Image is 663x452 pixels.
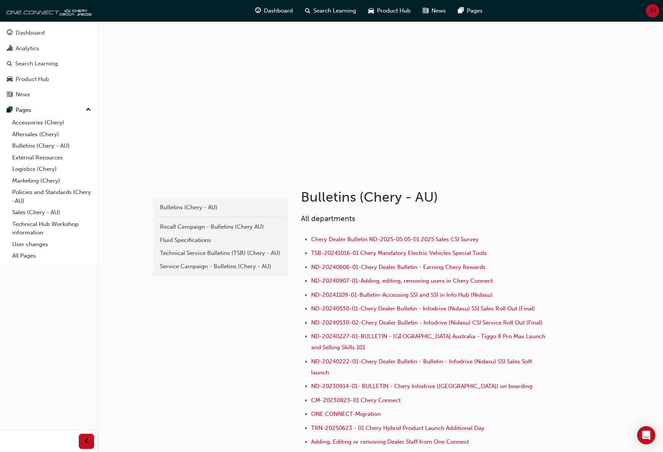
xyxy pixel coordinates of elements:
a: Adding, Editing or removing Dealer Staff from One Connect [311,438,469,445]
a: Product Hub [3,72,94,86]
div: Recall Campaign - Bulletins (Chery AU) [160,223,282,231]
div: Dashboard [16,29,45,37]
div: Bulletins (Chery - AU) [160,203,282,212]
a: ND-20240227-01-BULLETIN - [GEOGRAPHIC_DATA] Australia - Tiggo 8 Pro Max Launch and Selling Skills... [311,333,547,351]
a: ND-20241109-01-Bulletin-Accessing SSI and SSI in Info Hub (Nidasu) [311,291,493,298]
span: All departments [301,214,355,223]
span: Pages [467,6,482,15]
span: news-icon [7,91,13,98]
span: Search Learning [313,6,356,15]
div: Search Learning [15,59,58,68]
a: ONE CONNECT-Migration [311,411,381,417]
div: Service Campaign - Bulletins (Chery - AU) [160,262,282,271]
a: Logistics (Chery) [9,163,94,175]
div: Product Hub [16,75,49,84]
a: News [3,88,94,102]
span: search-icon [305,6,310,16]
span: Product Hub [377,6,411,15]
button: Pages [3,103,94,117]
a: All Pages [9,250,94,262]
div: Pages [16,106,31,115]
a: Technical Hub Workshop information [9,218,94,239]
span: pages-icon [7,107,13,114]
a: CM-20230823-01 Chery Connect [311,397,401,404]
a: TRN-20250623 - 01 Chery Hybrid Product Launch Additional Day [311,425,484,431]
a: search-iconSearch Learning [299,3,362,19]
a: Bulletins (Chery - AU) [156,201,286,214]
span: up-icon [86,105,91,115]
div: Open Intercom Messenger [637,426,655,444]
span: car-icon [7,76,13,83]
span: prev-icon [84,437,89,446]
a: news-iconNews [417,3,452,19]
a: External Resources [9,152,94,164]
div: Technical Service Bulletins (TSB) (Chery - AU) [160,249,282,258]
a: Technical Service Bulletins (TSB) (Chery - AU) [156,247,286,260]
a: ND-20240606-01-Chery Dealer Bulletin - Earning Chery Rewards [311,264,486,271]
span: News [431,6,446,15]
span: search-icon [7,60,12,67]
span: car-icon [368,6,374,16]
img: oneconnect [4,3,91,18]
a: Aftersales (Chery) [9,129,94,140]
span: guage-icon [255,6,261,16]
span: JH [649,6,656,15]
div: News [16,90,30,99]
a: Policies and Standards (Chery -AU) [9,186,94,207]
a: pages-iconPages [452,3,489,19]
div: Fluid Specifications [160,236,282,245]
h1: Bulletins (Chery - AU) [301,189,551,205]
a: Accessories (Chery) [9,117,94,129]
span: guage-icon [7,30,13,37]
button: JH [646,4,659,18]
a: Bulletins (Chery - AU) [9,140,94,152]
div: Analytics [16,44,39,53]
a: Analytics [3,41,94,56]
a: ND-20240530-01-Chery Dealer Bulletin - Infodrive (Nidasu) SSI Sales Roll Out (Final) [311,305,535,312]
button: DashboardAnalyticsSearch LearningProduct HubNews [3,24,94,103]
a: Sales (Chery - AU) [9,207,94,218]
a: ND-20240907-01-Adding, editing, removing users in Chery Connect [311,277,493,284]
a: TSB-20241016-01 Chery Mandatory Electric Vehicles Special Tools [311,250,487,256]
a: Fluid Specifications [156,234,286,247]
a: guage-iconDashboard [249,3,299,19]
a: User changes [9,239,94,250]
span: pages-icon [458,6,464,16]
a: ND-20240222-01-Chery Dealer Bulletin - Bulletin - Infodrive (Nidasu) SSI Sales Soft launch [311,358,534,376]
a: Search Learning [3,57,94,71]
a: Service Campaign - Bulletins (Chery - AU) [156,260,286,273]
a: ND-20240530-02-Chery Dealer Bulletin - Infodrive (Nidasu) CSI Service Roll Out (Final) [311,319,543,326]
a: Marketing (Chery) [9,175,94,187]
span: Dashboard [264,6,293,15]
a: Recall Campaign - Bulletins (Chery AU) [156,220,286,234]
a: Dashboard [3,26,94,40]
span: news-icon [423,6,428,16]
a: Chery Dealer Bulletin ND-2025-05.05-01 2025 Sales CSI Survey [311,236,479,243]
span: chart-icon [7,45,13,52]
a: ND-20230914-01- BULLETIN - Chery Infodrive ([GEOGRAPHIC_DATA]) on boarding [311,383,532,390]
a: car-iconProduct Hub [362,3,417,19]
